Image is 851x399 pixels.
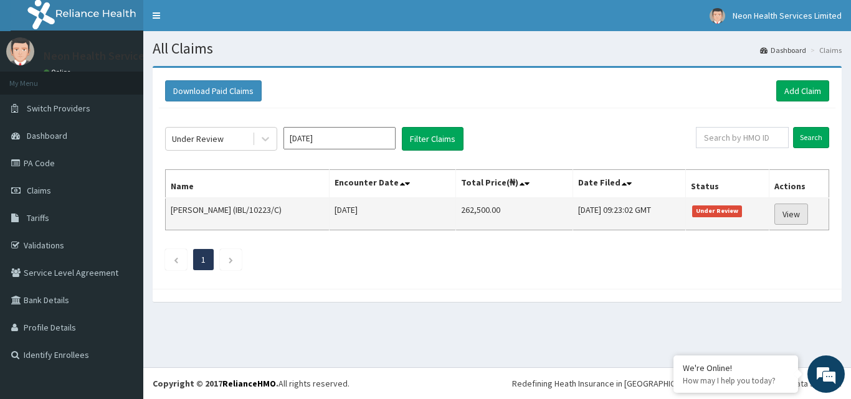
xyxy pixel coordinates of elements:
[165,80,262,101] button: Download Paid Claims
[166,198,330,230] td: [PERSON_NAME] (IBL/10223/C)
[283,127,396,149] input: Select Month and Year
[573,198,685,230] td: [DATE] 09:23:02 GMT
[455,198,573,230] td: 262,500.00
[72,120,172,246] span: We're online!
[27,212,49,223] span: Tariffs
[793,127,829,148] input: Search
[166,170,330,199] th: Name
[44,68,74,77] a: Online
[65,70,209,86] div: Chat with us now
[760,45,806,55] a: Dashboard
[173,254,179,265] a: Previous page
[683,362,789,373] div: We're Online!
[153,40,842,57] h1: All Claims
[6,37,34,65] img: User Image
[330,170,456,199] th: Encounter Date
[27,130,67,141] span: Dashboard
[774,204,808,225] a: View
[143,367,851,399] footer: All rights reserved.
[512,377,842,390] div: Redefining Heath Insurance in [GEOGRAPHIC_DATA] using Telemedicine and Data Science!
[172,133,224,145] div: Under Review
[692,205,743,217] span: Under Review
[204,6,234,36] div: Minimize live chat window
[455,170,573,199] th: Total Price(₦)
[807,45,842,55] li: Claims
[769,170,829,199] th: Actions
[683,375,789,386] p: How may I help you today?
[44,50,189,62] p: Neon Health Services Limited
[222,378,276,389] a: RelianceHMO
[696,127,789,148] input: Search by HMO ID
[228,254,234,265] a: Next page
[330,198,456,230] td: [DATE]
[6,266,237,310] textarea: Type your message and hit 'Enter'
[685,170,769,199] th: Status
[573,170,685,199] th: Date Filed
[402,127,464,151] button: Filter Claims
[23,62,50,93] img: d_794563401_company_1708531726252_794563401
[776,80,829,101] a: Add Claim
[153,378,278,389] strong: Copyright © 2017 .
[27,185,51,196] span: Claims
[27,103,90,114] span: Switch Providers
[733,10,842,21] span: Neon Health Services Limited
[201,254,206,265] a: Page 1 is your current page
[710,8,725,24] img: User Image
